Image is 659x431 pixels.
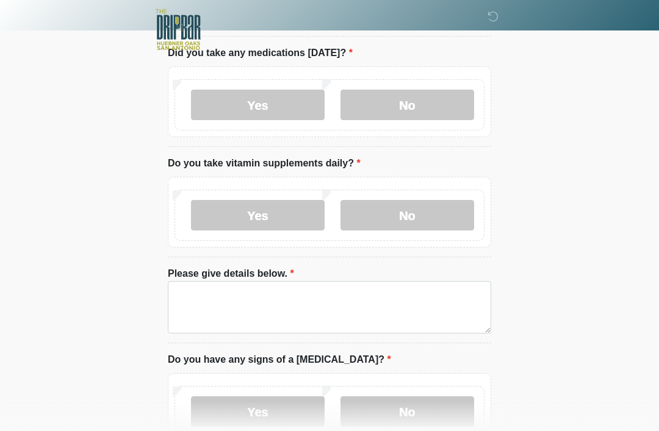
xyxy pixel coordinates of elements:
label: No [340,90,474,120]
label: Yes [191,396,325,427]
label: Do you have any signs of a [MEDICAL_DATA]? [168,352,391,367]
label: Yes [191,200,325,230]
img: The DRIPBaR - The Strand at Huebner Oaks Logo [156,9,201,50]
label: No [340,200,474,230]
label: No [340,396,474,427]
label: Do you take vitamin supplements daily? [168,156,361,171]
label: Yes [191,90,325,120]
label: Please give details below. [168,266,294,281]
